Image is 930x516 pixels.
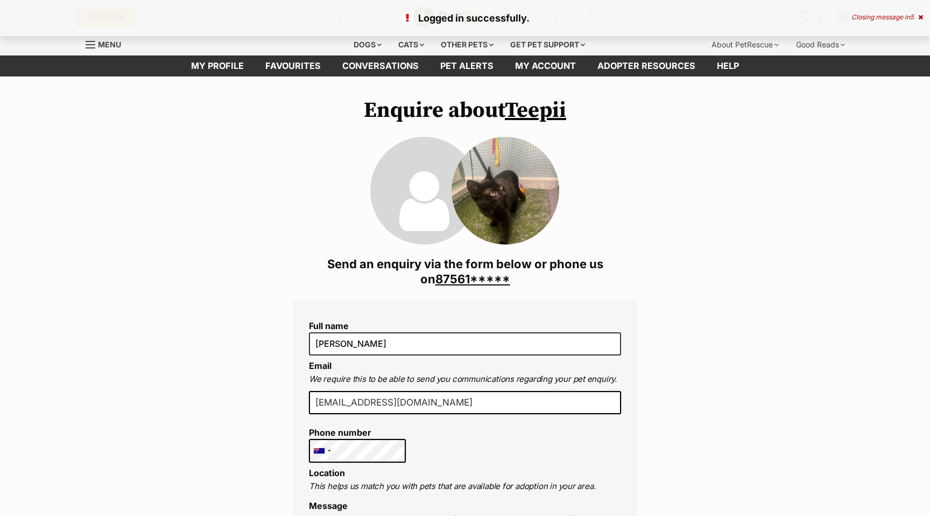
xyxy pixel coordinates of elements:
[433,34,501,55] div: Other pets
[309,440,334,462] div: Australia: +61
[346,34,389,55] div: Dogs
[332,55,429,76] a: conversations
[587,55,706,76] a: Adopter resources
[704,34,786,55] div: About PetRescue
[98,40,121,49] span: Menu
[706,55,750,76] a: Help
[452,137,559,245] img: Teepii
[391,34,432,55] div: Cats
[180,55,255,76] a: My profile
[309,428,406,437] label: Phone number
[309,332,621,355] input: E.g. Jimmy Chew
[429,55,504,76] a: Pet alerts
[309,500,348,511] label: Message
[309,468,345,478] label: Location
[503,34,593,55] div: Get pet support
[309,480,621,493] p: This helps us match you with pets that are available for adoption in your area.
[504,55,587,76] a: My account
[86,34,129,53] a: Menu
[788,34,852,55] div: Good Reads
[309,373,621,386] p: We require this to be able to send you communications regarding your pet enquiry.
[255,55,332,76] a: Favourites
[309,360,332,371] label: Email
[293,256,637,287] h3: Send an enquiry via the form below or phone us on
[293,98,637,123] h1: Enquire about
[505,97,566,124] a: Teepii
[309,321,621,331] label: Full name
